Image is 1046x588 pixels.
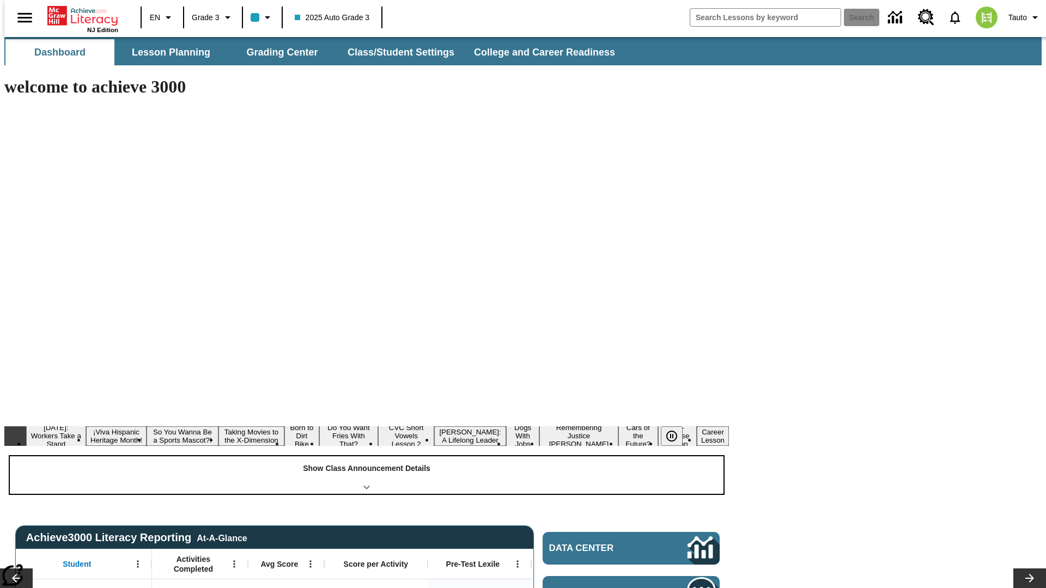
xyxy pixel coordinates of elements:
img: avatar image [976,7,998,28]
div: Pause [661,426,694,446]
button: Lesson carousel, Next [1013,568,1046,588]
button: Slide 12 Pre-release lesson [658,422,697,450]
div: Show Class Announcement Details [10,456,723,494]
span: Score per Activity [344,559,409,569]
div: At-A-Glance [197,531,247,543]
button: Select a new avatar [969,3,1004,32]
button: Slide 10 Remembering Justice O'Connor [539,422,618,450]
button: Open Menu [226,556,242,572]
button: Open side menu [9,2,41,34]
button: Slide 9 Dogs With Jobs [506,422,539,450]
button: Slide 5 Born to Dirt Bike [284,422,319,450]
button: Slide 3 So You Wanna Be a Sports Mascot?! [147,426,218,446]
button: Pause [661,426,683,446]
a: Data Center [881,3,911,33]
button: College and Career Readiness [465,39,624,65]
button: Slide 2 ¡Viva Hispanic Heritage Month! [86,426,147,446]
button: Open Menu [302,556,319,572]
button: Slide 8 Dianne Feinstein: A Lifelong Leader [434,426,506,446]
button: Slide 11 Cars of the Future? [618,422,658,450]
input: search field [690,9,841,26]
span: Pre-Test Lexile [446,559,500,569]
a: Resource Center, Will open in new tab [911,3,941,32]
span: Data Center [549,543,651,554]
span: Avg Score [260,559,298,569]
button: Open Menu [130,556,146,572]
button: Lesson Planning [117,39,226,65]
button: Class/Student Settings [339,39,463,65]
span: EN [150,12,160,23]
button: Class color is light blue. Change class color [246,8,278,27]
button: Grade: Grade 3, Select a grade [187,8,239,27]
a: Home [47,5,118,27]
span: Activities Completed [157,554,229,574]
span: Achieve3000 Literacy Reporting [26,531,247,544]
span: Tauto [1008,12,1027,23]
button: Dashboard [5,39,114,65]
div: SubNavbar [4,39,625,65]
button: Slide 7 CVC Short Vowels Lesson 2 [378,422,434,450]
p: Show Class Announcement Details [303,463,430,474]
span: NJ Edition [87,27,118,33]
a: Data Center [543,532,720,565]
a: Notifications [941,3,969,32]
span: Student [63,559,91,569]
h1: welcome to achieve 3000 [4,77,729,97]
button: Slide 1 Labor Day: Workers Take a Stand [26,422,86,450]
button: Profile/Settings [1004,8,1046,27]
button: Open Menu [509,556,526,572]
span: Grade 3 [192,12,220,23]
span: 2025 Auto Grade 3 [295,12,370,23]
div: SubNavbar [4,37,1042,65]
button: Slide 4 Taking Movies to the X-Dimension [218,426,285,446]
button: Language: EN, Select a language [145,8,180,27]
button: Grading Center [228,39,337,65]
button: Slide 6 Do You Want Fries With That? [319,422,379,450]
button: Slide 13 Career Lesson [697,426,729,446]
div: Home [47,4,118,33]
